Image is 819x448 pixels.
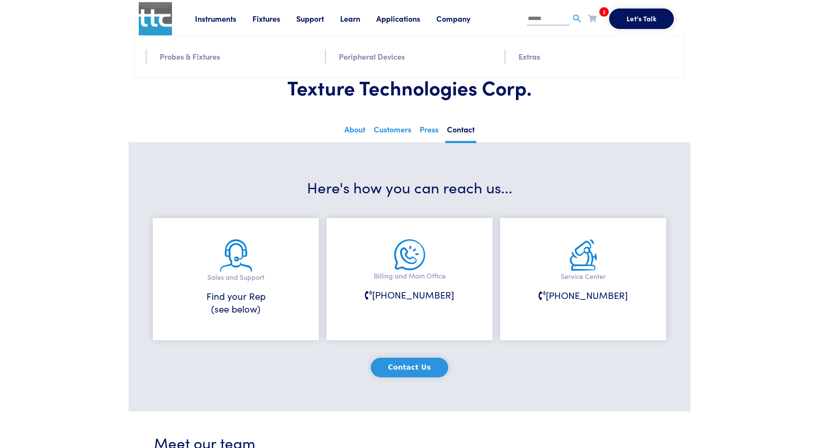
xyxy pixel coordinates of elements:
img: main-office.png [394,239,425,270]
h1: Texture Technologies Corp. [154,75,665,100]
h6: [PHONE_NUMBER] [521,289,645,302]
a: Customers [372,122,413,141]
a: Probes & Fixtures [160,50,220,63]
img: service.png [570,239,597,271]
p: Sales and Support [174,272,298,283]
span: 2 [599,7,609,17]
h6: [PHONE_NUMBER] [348,288,471,302]
button: Let's Talk [609,9,674,29]
a: Extras [518,50,540,63]
a: Support [296,13,340,24]
img: sales-and-support.png [220,239,252,272]
a: Peripheral Devices [339,50,405,63]
a: About [343,122,367,141]
a: Press [418,122,440,141]
h6: Find your Rep (see below) [174,290,298,316]
a: Contact [445,122,476,143]
a: Fixtures [252,13,296,24]
a: Company [436,13,487,24]
a: Learn [340,13,376,24]
h3: Here's how you can reach us... [154,176,665,197]
a: Instruments [195,13,252,24]
p: Service Center [521,271,645,282]
a: 2 [588,13,596,23]
button: Contact Us [371,358,449,377]
img: ttc_logo_1x1_v1.0.png [139,2,172,35]
a: Applications [376,13,436,24]
p: Billing and Main Office [348,270,471,281]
